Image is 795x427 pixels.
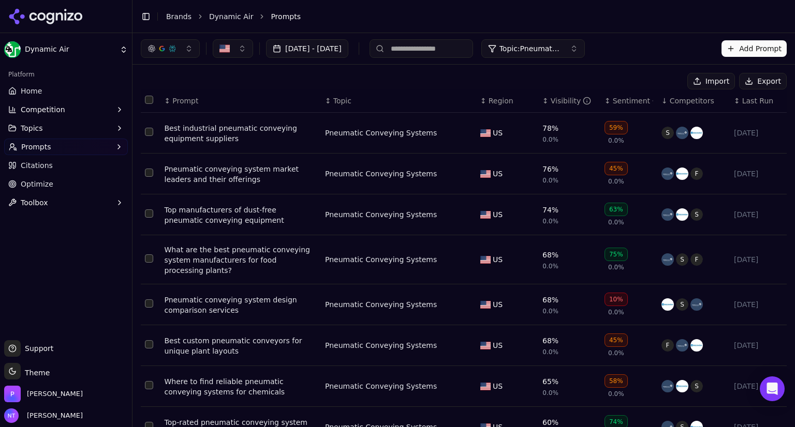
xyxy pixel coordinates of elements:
[551,96,592,106] div: Visibility
[209,11,253,22] a: Dynamic Air
[160,89,321,113] th: Prompt
[661,208,674,221] img: schenck process
[21,104,65,115] span: Competition
[493,340,503,350] span: US
[605,333,628,347] div: 45%
[605,248,628,261] div: 75%
[742,96,773,106] span: Last Run
[325,209,437,220] a: Pneumatic Conveying Systems
[21,123,43,133] span: Topics
[542,307,558,315] span: 0.0%
[690,208,703,221] span: S
[145,381,153,389] button: Select row 7
[4,176,128,192] a: Optimize
[730,89,787,113] th: Last Run
[325,169,437,179] div: Pneumatic Conveying Systems
[271,11,301,22] span: Prompts
[493,209,503,220] span: US
[690,127,703,139] img: macawber engineering
[165,335,317,356] a: Best custom pneumatic conveyors for unique plant layouts
[542,135,558,144] span: 0.0%
[325,299,437,310] a: Pneumatic Conveying Systems
[661,127,674,139] span: S
[166,11,766,22] nav: breadcrumb
[476,89,538,113] th: Region
[608,177,624,186] span: 0.0%
[21,142,51,152] span: Prompts
[690,298,703,311] img: schenck process
[661,298,674,311] img: macawber engineering
[538,89,600,113] th: brandMentionRate
[608,218,624,226] span: 0.0%
[489,96,513,106] span: Region
[676,380,688,392] img: macawber engineering
[165,376,317,397] a: Where to find reliable pneumatic conveying systems for chemicals
[21,197,48,208] span: Toolbox
[165,96,317,106] div: ↕Prompt
[480,301,491,309] img: US flag
[661,96,726,106] div: ↓Competitors
[21,343,53,354] span: Support
[325,254,437,265] a: Pneumatic Conveying Systems
[480,211,491,219] img: US flag
[608,263,624,271] span: 0.0%
[661,380,674,392] img: schenck process
[605,293,628,306] div: 10%
[493,169,503,179] span: US
[4,120,128,136] button: Topics
[542,295,558,305] div: 68%
[542,123,558,133] div: 78%
[542,205,558,215] div: 74%
[166,12,192,21] a: Brands
[165,164,317,185] a: Pneumatic conveying system market leaders and their offerings
[321,89,476,113] th: Topic
[4,386,21,402] img: Perrill
[542,96,596,106] div: ↕Visibility
[608,349,624,357] span: 0.0%
[734,254,783,265] div: [DATE]
[542,262,558,270] span: 0.0%
[734,340,783,350] div: [DATE]
[734,96,783,106] div: ↕Last Run
[734,169,783,179] div: [DATE]
[605,203,628,216] div: 63%
[172,96,198,106] span: Prompt
[165,205,317,225] a: Top manufacturers of dust-free pneumatic conveying equipment
[608,136,624,145] span: 0.0%
[4,157,128,174] a: Citations
[480,96,534,106] div: ↕Region
[480,342,491,349] img: US flag
[676,298,688,311] span: S
[542,164,558,174] div: 76%
[325,381,437,391] a: Pneumatic Conveying Systems
[325,128,437,138] a: Pneumatic Conveying Systems
[480,383,491,390] img: US flag
[165,245,317,276] div: What are the best pneumatic conveying system manufacturers for food processing plants?
[23,411,83,420] span: [PERSON_NAME]
[219,43,230,54] img: United States
[493,381,503,391] span: US
[145,169,153,177] button: Select row 2
[145,96,153,104] button: Select all rows
[21,369,50,377] span: Theme
[4,408,83,423] button: Open user button
[25,45,115,54] span: Dynamic Air
[165,123,317,144] a: Best industrial pneumatic conveying equipment suppliers
[690,167,703,180] span: F
[542,376,558,387] div: 65%
[145,128,153,136] button: Select row 1
[690,253,703,266] span: F
[734,128,783,138] div: [DATE]
[605,374,628,388] div: 58%
[21,86,42,96] span: Home
[27,389,83,399] span: Perrill
[676,339,688,352] img: schenck process
[600,89,657,113] th: sentiment
[661,339,674,352] span: F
